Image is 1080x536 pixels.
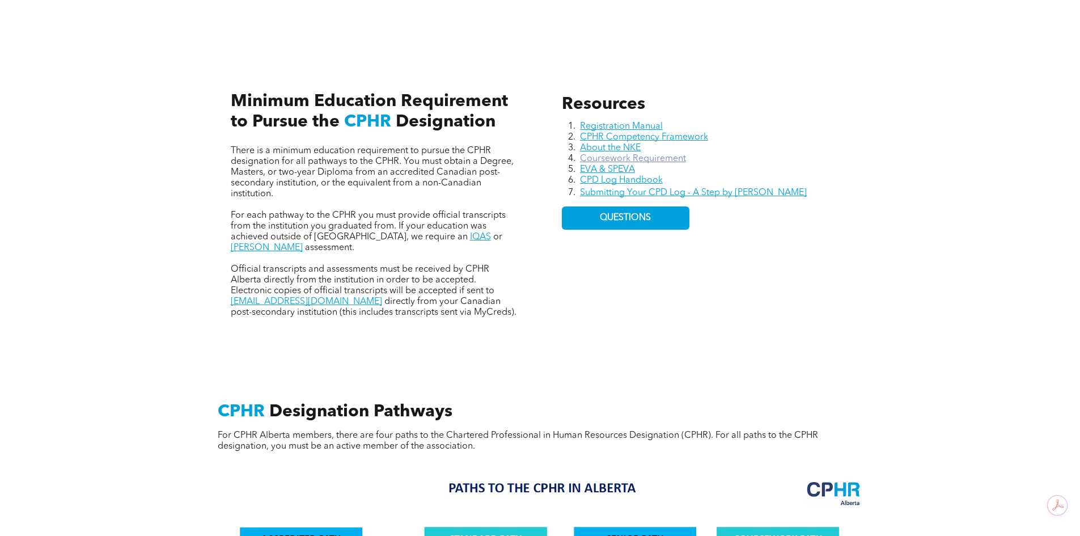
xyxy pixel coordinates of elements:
[600,213,651,223] span: QUESTIONS
[580,176,663,185] a: CPD Log Handbook
[580,165,635,174] a: EVA & SPEVA
[231,297,382,306] a: [EMAIL_ADDRESS][DOMAIN_NAME]
[396,113,495,130] span: Designation
[580,144,641,153] a: About the NKE
[218,431,818,451] span: For CPHR Alberta members, there are four paths to the Chartered Professional in Human Resources D...
[562,206,689,230] a: QUESTIONS
[231,146,514,199] span: There is a minimum education requirement to pursue the CPHR designation for all pathways to the C...
[231,211,506,242] span: For each pathway to the CPHR you must provide official transcripts from the institution you gradu...
[231,93,508,130] span: Minimum Education Requirement to Pursue the
[493,233,502,242] span: or
[231,265,494,296] span: Official transcripts and assessments must be received by CPHR Alberta directly from the instituti...
[580,188,807,197] a: Submitting Your CPD Log - A Step by [PERSON_NAME]
[269,403,452,420] span: Designation Pathways
[580,122,663,131] a: Registration Manual
[344,113,391,130] span: CPHR
[562,96,645,113] span: Resources
[580,133,708,142] a: CPHR Competency Framework
[305,243,354,252] span: assessment.
[231,243,303,252] a: [PERSON_NAME]
[470,233,491,242] a: IQAS
[580,154,686,163] a: Coursework Requirement
[218,403,265,420] span: CPHR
